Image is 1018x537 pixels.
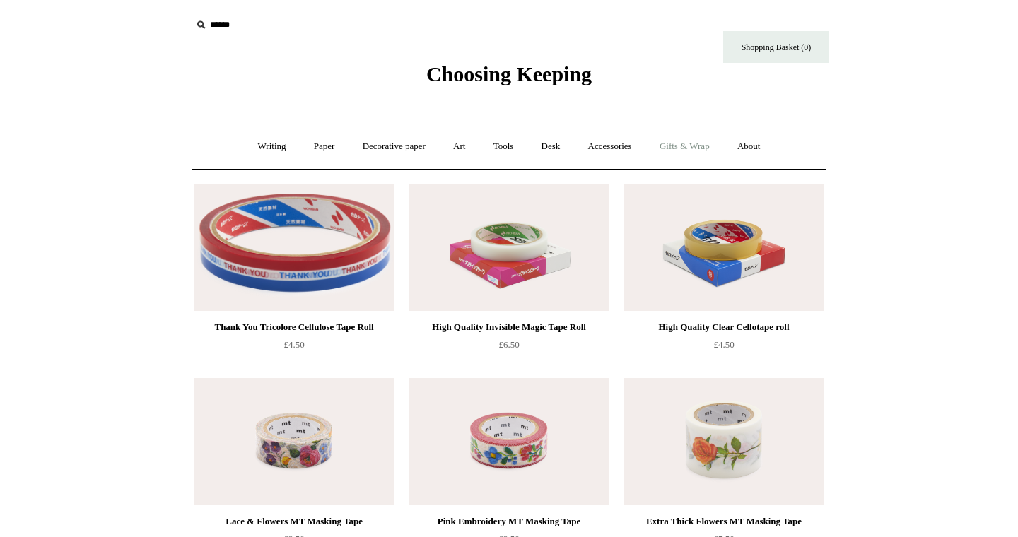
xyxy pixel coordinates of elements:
a: Tools [481,128,527,165]
a: Choosing Keeping [426,73,592,83]
img: Thank You Tricolore Cellulose Tape Roll [194,184,394,311]
a: High Quality Clear Cellotape roll High Quality Clear Cellotape roll [624,184,824,311]
img: High Quality Invisible Magic Tape Roll [409,184,609,311]
span: Choosing Keeping [426,62,592,85]
a: Writing [245,128,299,165]
a: Thank You Tricolore Cellulose Tape Roll Thank You Tricolore Cellulose Tape Roll [194,184,394,311]
a: Gifts & Wrap [647,128,722,165]
img: High Quality Clear Cellotape roll [624,184,824,311]
div: High Quality Invisible Magic Tape Roll [412,319,606,336]
img: Pink Embroidery MT Masking Tape [409,378,609,505]
a: High Quality Invisible Magic Tape Roll £6.50 [409,319,609,377]
a: Decorative paper [350,128,438,165]
div: High Quality Clear Cellotape roll [627,319,821,336]
div: Pink Embroidery MT Masking Tape [412,513,606,530]
a: Paper [301,128,348,165]
a: Extra Thick Flowers MT Masking Tape Extra Thick Flowers MT Masking Tape [624,378,824,505]
a: Desk [529,128,573,165]
a: Lace & Flowers MT Masking Tape Lace & Flowers MT Masking Tape [194,378,394,505]
a: Pink Embroidery MT Masking Tape Pink Embroidery MT Masking Tape [409,378,609,505]
img: Extra Thick Flowers MT Masking Tape [624,378,824,505]
div: Extra Thick Flowers MT Masking Tape [627,513,821,530]
a: Thank You Tricolore Cellulose Tape Roll £4.50 [194,319,394,377]
div: Thank You Tricolore Cellulose Tape Roll [197,319,391,336]
div: Lace & Flowers MT Masking Tape [197,513,391,530]
span: £4.50 [713,339,734,350]
a: Art [440,128,478,165]
a: Shopping Basket (0) [723,31,829,63]
img: Lace & Flowers MT Masking Tape [194,378,394,505]
a: High Quality Invisible Magic Tape Roll High Quality Invisible Magic Tape Roll [409,184,609,311]
span: £6.50 [498,339,519,350]
a: Accessories [575,128,645,165]
a: High Quality Clear Cellotape roll £4.50 [624,319,824,377]
a: About [725,128,773,165]
span: £4.50 [283,339,304,350]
